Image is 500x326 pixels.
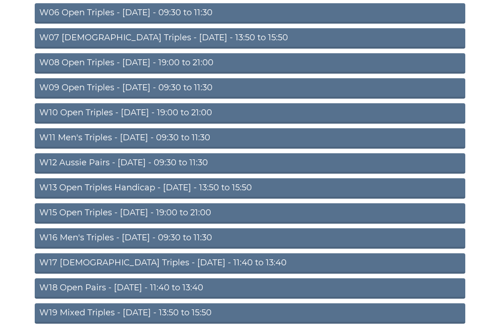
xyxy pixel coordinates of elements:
a: W11 Men's Triples - [DATE] - 09:30 to 11:30 [35,129,465,149]
a: W09 Open Triples - [DATE] - 09:30 to 11:30 [35,79,465,99]
a: W19 Mixed Triples - [DATE] - 13:50 to 15:50 [35,304,465,324]
a: W15 Open Triples - [DATE] - 19:00 to 21:00 [35,204,465,224]
a: W06 Open Triples - [DATE] - 09:30 to 11:30 [35,4,465,24]
a: W13 Open Triples Handicap - [DATE] - 13:50 to 15:50 [35,179,465,199]
a: W10 Open Triples - [DATE] - 19:00 to 21:00 [35,104,465,124]
a: W17 [DEMOGRAPHIC_DATA] Triples - [DATE] - 11:40 to 13:40 [35,254,465,274]
a: W12 Aussie Pairs - [DATE] - 09:30 to 11:30 [35,154,465,174]
a: W07 [DEMOGRAPHIC_DATA] Triples - [DATE] - 13:50 to 15:50 [35,29,465,49]
a: W16 Men's Triples - [DATE] - 09:30 to 11:30 [35,229,465,249]
a: W08 Open Triples - [DATE] - 19:00 to 21:00 [35,54,465,74]
a: W18 Open Pairs - [DATE] - 11:40 to 13:40 [35,279,465,299]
